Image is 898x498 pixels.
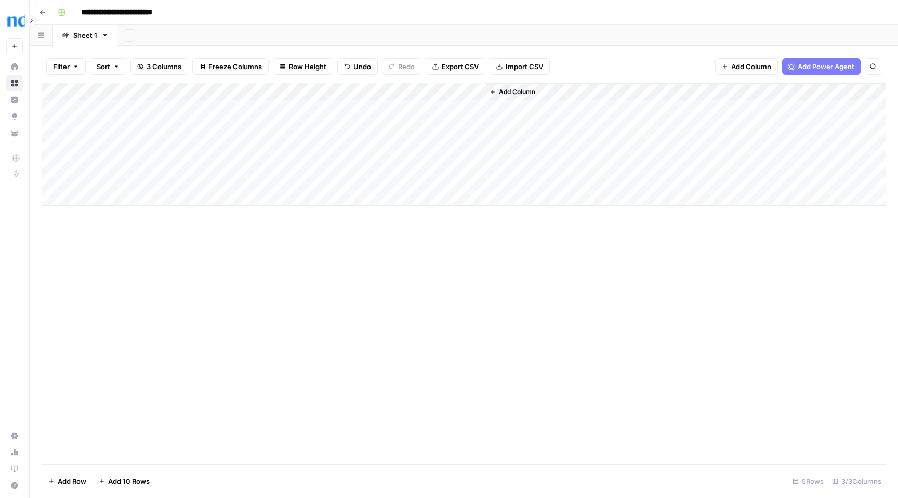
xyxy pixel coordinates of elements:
button: Redo [382,58,421,75]
span: Add Column [499,87,535,97]
span: Add Row [58,476,86,487]
a: Usage [6,444,23,461]
div: 5 Rows [788,473,828,490]
span: Row Height [289,61,326,72]
a: Insights [6,91,23,108]
button: Freeze Columns [192,58,269,75]
span: Undo [353,61,371,72]
button: Help + Support [6,477,23,494]
a: Sheet 1 [53,25,117,46]
span: Freeze Columns [208,61,262,72]
img: Opendoor Logo [6,12,25,31]
div: Sheet 1 [73,30,97,41]
button: Add Column [485,85,539,99]
a: Browse [6,75,23,91]
button: 3 Columns [130,58,188,75]
span: Redo [398,61,415,72]
button: Undo [337,58,378,75]
button: Export CSV [426,58,485,75]
span: Import CSV [506,61,543,72]
button: Sort [90,58,126,75]
button: Filter [46,58,86,75]
span: Export CSV [442,61,479,72]
span: Add Column [731,61,771,72]
a: Learning Hub [6,461,23,477]
a: Opportunities [6,108,23,125]
a: Settings [6,427,23,444]
button: Import CSV [490,58,550,75]
button: Add Column [715,58,778,75]
span: Add 10 Rows [108,476,150,487]
a: Your Data [6,125,23,141]
button: Row Height [273,58,333,75]
div: 3/3 Columns [828,473,886,490]
button: Add 10 Rows [93,473,156,490]
span: Filter [53,61,70,72]
span: Add Power Agent [798,61,854,72]
button: Add Power Agent [782,58,861,75]
button: Workspace: Opendoor [6,8,23,34]
button: Add Row [42,473,93,490]
span: Sort [97,61,110,72]
span: 3 Columns [147,61,181,72]
a: Home [6,58,23,75]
